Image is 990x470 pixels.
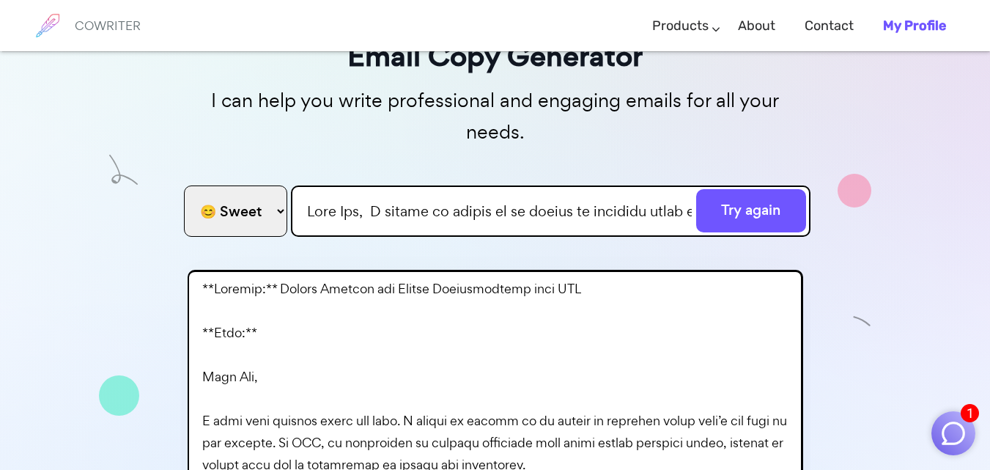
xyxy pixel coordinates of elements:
img: brand logo [29,7,66,44]
img: shape [838,174,871,208]
h6: COWRITER [75,19,141,32]
p: I can help you write professional and engaging emails for all your needs. [180,85,810,148]
b: My Profile [883,18,946,34]
a: About [738,4,775,48]
h3: Email Copy Generator [180,33,810,79]
span: 1 [961,404,979,422]
img: shape [853,315,871,334]
img: shape [99,375,139,416]
img: shape [109,158,138,188]
a: My Profile [883,4,946,48]
a: Contact [805,4,854,48]
a: Products [652,4,709,48]
img: Close chat [939,419,967,447]
button: Try again [696,189,806,232]
input: What's the email about? (name, subject, action, etc) [291,186,810,237]
button: 1 [931,411,975,455]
